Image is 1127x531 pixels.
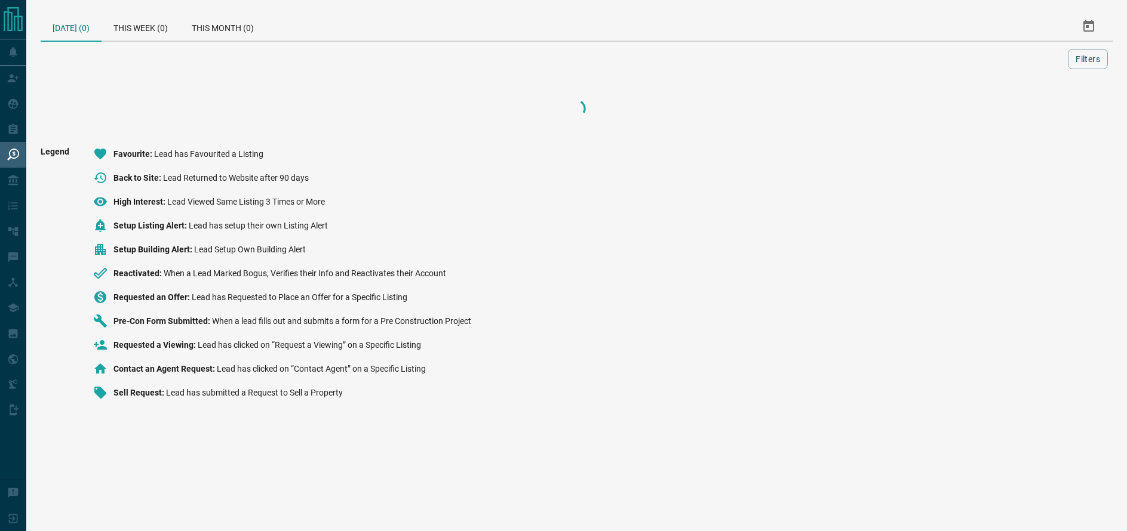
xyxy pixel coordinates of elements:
[113,197,167,206] span: High Interest
[113,245,194,254] span: Setup Building Alert
[517,97,637,121] div: Loading
[113,388,166,397] span: Sell Request
[113,221,189,230] span: Setup Listing Alert
[113,340,198,350] span: Requested a Viewing
[113,149,154,159] span: Favourite
[113,364,217,373] span: Contact an Agent Request
[192,292,407,302] span: Lead has Requested to Place an Offer for a Specific Listing
[167,197,325,206] span: Lead Viewed Same Listing 3 Times or More
[217,364,426,373] span: Lead has clicked on “Contact Agent” on a Specific Listing
[164,268,446,278] span: When a Lead Marked Bogus, Verifies their Info and Reactivates their Account
[113,292,192,302] span: Requested an Offer
[154,149,263,159] span: Lead has Favourited a Listing
[166,388,343,397] span: Lead has submitted a Request to Sell a Property
[163,173,309,183] span: Lead Returned to Website after 90 days
[189,221,328,230] span: Lead has setup their own Listing Alert
[41,147,69,409] span: Legend
[113,316,212,326] span: Pre-Con Form Submitted
[102,12,180,41] div: This Week (0)
[113,268,164,278] span: Reactivated
[1068,49,1108,69] button: Filters
[198,340,421,350] span: Lead has clicked on “Request a Viewing” on a Specific Listing
[1074,12,1103,41] button: Select Date Range
[113,173,163,183] span: Back to Site
[194,245,306,254] span: Lead Setup Own Building Alert
[41,12,102,42] div: [DATE] (0)
[212,316,471,326] span: When a lead fills out and submits a form for a Pre Construction Project
[180,12,266,41] div: This Month (0)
